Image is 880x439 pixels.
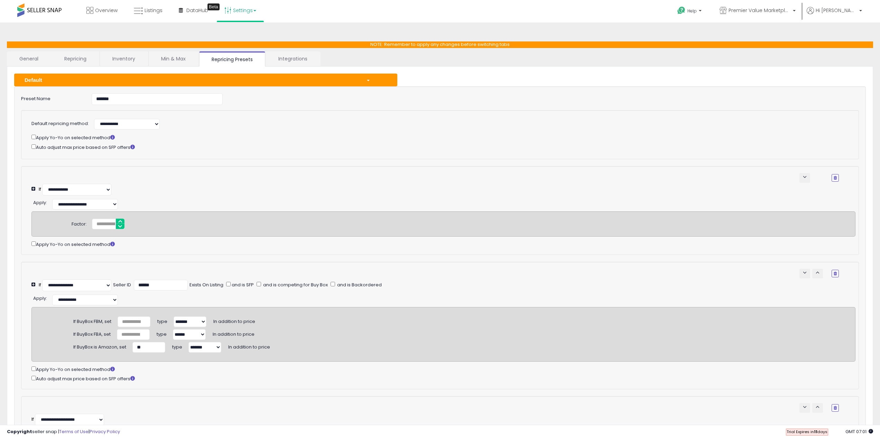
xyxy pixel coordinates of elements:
[19,76,361,84] div: Default
[207,3,220,10] div: Tooltip anchor
[802,269,808,276] span: keyboard_arrow_down
[73,316,111,325] div: If BuyBox FBM, set
[336,281,382,288] span: and is Backordered
[31,240,855,248] div: Apply Yo-Yo on selected method
[834,176,837,180] i: Remove Condition
[213,316,255,325] span: In addition to price
[90,428,120,435] a: Privacy Policy
[59,428,89,435] a: Terms of Use
[213,328,254,337] span: In addition to price
[787,429,827,435] span: Trial Expires in days
[834,271,837,276] i: Remove Condition
[7,51,51,66] a: General
[16,93,86,102] label: Preset Name
[812,269,823,278] button: keyboard_arrow_up
[31,374,855,382] div: Auto adjust max price based on SFP offers
[799,173,810,183] button: keyboard_arrow_down
[677,6,686,15] i: Get Help
[7,41,873,48] p: NOTE: Remember to apply any changes before switching tabs
[73,329,111,338] div: If BuyBox FBA, set
[7,429,120,435] div: seller snap | |
[33,197,47,206] div: :
[799,269,810,278] button: keyboard_arrow_down
[199,51,265,67] a: Repricing Presets
[33,199,46,206] span: Apply
[172,341,182,350] span: type
[802,174,808,180] span: keyboard_arrow_down
[672,1,708,22] a: Help
[231,281,254,288] span: and is SFP
[31,365,855,373] div: Apply Yo-Yo on selected method
[228,341,270,350] span: In addition to price
[802,404,808,410] span: keyboard_arrow_down
[812,403,823,413] button: keyboard_arrow_up
[807,7,862,22] a: Hi [PERSON_NAME]
[814,429,817,435] b: 11
[816,7,857,14] span: Hi [PERSON_NAME]
[266,51,320,66] a: Integrations
[145,7,163,14] span: Listings
[186,7,208,14] span: DataHub
[95,7,118,14] span: Overview
[73,342,126,351] div: If BuyBox is Amazon, set
[52,51,99,66] a: Repricing
[113,282,131,288] div: Seller ID
[31,121,89,127] label: Default repricing method:
[834,406,837,410] i: Remove Condition
[149,51,198,66] a: Min & Max
[157,316,167,325] span: type
[845,428,873,435] span: 2025-09-7 07:01 GMT
[687,8,697,14] span: Help
[799,403,810,413] button: keyboard_arrow_down
[7,428,32,435] strong: Copyright
[72,219,87,228] div: Factor:
[33,295,46,302] span: Apply
[14,74,397,86] button: Default
[814,404,821,410] span: keyboard_arrow_up
[31,133,839,141] div: Apply Yo-Yo on selected method
[729,7,791,14] span: Premier Value Marketplace LLC
[189,282,223,288] div: Exists On Listing
[31,143,839,151] div: Auto adjust max price based on SFP offers
[33,293,47,302] div: :
[814,269,821,276] span: keyboard_arrow_up
[262,281,328,288] span: and is competing for Buy Box
[157,328,167,337] span: type
[100,51,148,66] a: Inventory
